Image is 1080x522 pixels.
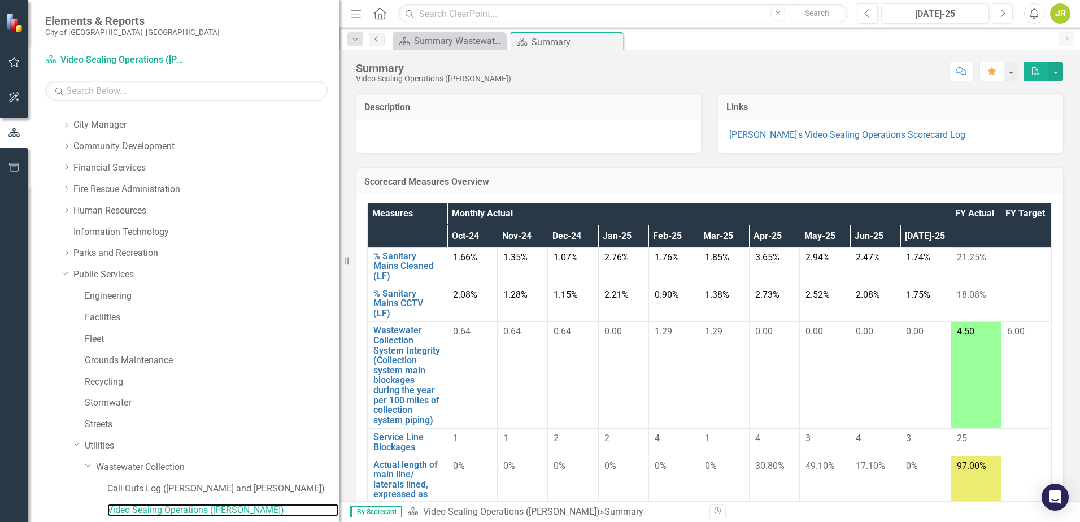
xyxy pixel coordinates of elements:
a: Recycling [85,376,339,389]
span: 0.90% [655,289,679,300]
span: 1.66% [453,252,477,263]
span: 2.52% [805,289,830,300]
td: Double-Click to Edit Right Click for Context Menu [368,247,447,285]
a: Wastewater Collection [96,461,339,474]
span: 0% [503,460,515,471]
a: [PERSON_NAME]'s Video Sealing Operations Scorecard Log [729,129,965,140]
span: 0.00 [805,326,823,337]
span: 1.38% [705,289,729,300]
td: Double-Click to Edit Right Click for Context Menu [368,429,447,456]
span: 0.64 [503,326,521,337]
span: 1.35% [503,252,528,263]
span: 0.64 [554,326,571,337]
span: 2.08% [856,289,880,300]
td: Double-Click to Edit Right Click for Context Menu [368,322,447,429]
span: 49.10% [805,460,835,471]
span: 1.15% [554,289,578,300]
a: Grounds Maintenance [85,354,339,367]
span: 2.08% [453,289,477,300]
span: 25 [957,433,967,443]
a: City Manager [73,119,339,132]
span: 1.74% [906,252,930,263]
h3: Links [726,102,1055,112]
span: 4 [755,433,760,443]
span: 0.00 [906,326,924,337]
div: Open Intercom Messenger [1042,484,1069,511]
span: 1.29 [705,326,722,337]
div: Summary [604,506,643,517]
span: 1 [453,433,458,443]
span: Elements & Reports [45,14,220,28]
span: 2 [604,433,609,443]
div: [DATE]-25 [885,7,985,21]
span: 4.50 [957,326,974,337]
div: Summary [356,62,511,75]
a: Engineering [85,290,339,303]
button: [DATE]-25 [881,3,989,24]
span: 0.00 [856,326,873,337]
button: Search [789,6,846,21]
span: 2.47% [856,252,880,263]
div: » [407,506,701,519]
div: Video Sealing Operations ([PERSON_NAME]) [356,75,511,83]
a: Community Development [73,140,339,153]
span: 18.08% [957,289,986,300]
span: 97.00% [957,460,986,471]
span: 17.10% [856,460,885,471]
span: 2.21% [604,289,629,300]
span: 1 [705,433,710,443]
span: 0.00 [755,326,773,337]
a: Fire Rescue Administration [73,183,339,196]
span: 2.94% [805,252,830,263]
a: % Sanitary Mains CCTV (LF) [373,289,441,319]
a: Wastewater Collection System Integrity (Collection system main blockages during the year per 100 ... [373,325,441,425]
button: JR [1050,3,1070,24]
a: Facilities [85,311,339,324]
img: ClearPoint Strategy [6,12,25,32]
a: Parks and Recreation [73,247,339,260]
span: 0% [453,460,465,471]
a: Video Sealing Operations ([PERSON_NAME]) [45,54,186,67]
input: Search Below... [45,81,328,101]
div: Summary [532,35,620,49]
h3: Scorecard Measures Overview [364,177,1055,187]
a: Streets [85,418,339,431]
a: Human Resources [73,205,339,217]
span: 4 [655,433,660,443]
span: Search [805,8,829,18]
span: 1.85% [705,252,729,263]
span: 3 [805,433,811,443]
span: 0.64 [453,326,471,337]
h3: Description [364,102,693,112]
a: Public Services [73,268,339,281]
a: Financial Services [73,162,339,175]
span: 30.80% [755,460,785,471]
td: Double-Click to Edit Right Click for Context Menu [368,285,447,322]
a: Information Technology [73,226,339,239]
a: Service Line Blockages [373,432,441,452]
small: City of [GEOGRAPHIC_DATA], [GEOGRAPHIC_DATA] [45,28,220,37]
a: Video Sealing Operations ([PERSON_NAME]) [107,504,339,517]
span: 2.76% [604,252,629,263]
span: 1 [503,433,508,443]
a: Utilities [85,440,339,453]
span: By Scorecard [350,506,402,517]
span: 2 [554,433,559,443]
input: Search ClearPoint... [398,4,848,24]
span: 0% [604,460,616,471]
span: 0% [705,460,717,471]
span: 1.76% [655,252,679,263]
a: Video Sealing Operations ([PERSON_NAME]) [423,506,600,517]
span: 1.28% [503,289,528,300]
span: 1.29 [655,326,672,337]
span: 6.00 [1007,326,1025,337]
span: 0% [655,460,667,471]
span: 3.65% [755,252,779,263]
a: Stormwater [85,397,339,410]
a: Call Outs Log ([PERSON_NAME] and [PERSON_NAME]) [107,482,339,495]
span: 2.73% [755,289,779,300]
span: 4 [856,433,861,443]
div: Summary Wastewater Collection - Program Description (6040) [414,34,503,48]
a: Fleet [85,333,339,346]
